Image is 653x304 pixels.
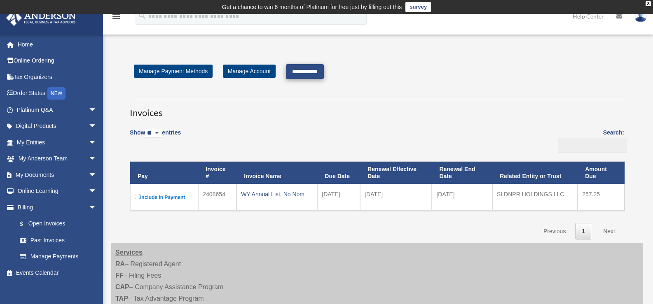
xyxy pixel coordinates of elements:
[6,199,105,216] a: Billingarrow_drop_down
[115,260,125,267] strong: RA
[6,167,109,183] a: My Documentsarrow_drop_down
[223,65,276,78] a: Manage Account
[405,2,431,12] a: survey
[115,283,129,290] strong: CAP
[47,87,66,100] div: NEW
[241,188,313,200] div: WY Annual List, No Nom
[578,162,625,184] th: Amount Due: activate to sort column ascending
[576,223,591,240] a: 1
[4,10,78,26] img: Anderson Advisors Platinum Portal
[222,2,402,12] div: Get a chance to win 6 months of Platinum for free just by filling out this
[198,162,236,184] th: Invoice #: activate to sort column ascending
[6,36,109,53] a: Home
[6,53,109,69] a: Online Ordering
[578,184,625,211] td: 257.25
[597,223,621,240] a: Next
[130,162,198,184] th: Pay: activate to sort column descending
[138,11,147,20] i: search
[317,162,360,184] th: Due Date: activate to sort column ascending
[360,184,432,211] td: [DATE]
[6,134,109,151] a: My Entitiesarrow_drop_down
[236,162,317,184] th: Invoice Name: activate to sort column ascending
[135,192,194,202] label: Include in Payment
[89,102,105,118] span: arrow_drop_down
[89,167,105,183] span: arrow_drop_down
[89,134,105,151] span: arrow_drop_down
[492,184,578,211] td: SLDNPR HOLDINGS LLC
[111,12,121,21] i: menu
[115,249,143,256] strong: Services
[634,10,647,22] img: User Pic
[432,162,492,184] th: Renewal End Date: activate to sort column ascending
[558,138,627,153] input: Search:
[12,232,105,248] a: Past Invoices
[537,223,572,240] a: Previous
[135,194,140,199] input: Include in Payment
[89,118,105,135] span: arrow_drop_down
[89,151,105,167] span: arrow_drop_down
[646,1,651,6] div: close
[432,184,492,211] td: [DATE]
[6,183,109,200] a: Online Learningarrow_drop_down
[12,248,105,265] a: Manage Payments
[317,184,360,211] td: [DATE]
[12,216,101,232] a: $Open Invoices
[130,128,181,146] label: Show entries
[6,85,109,102] a: Order StatusNEW
[115,295,128,302] strong: TAP
[555,128,624,153] label: Search:
[145,129,162,138] select: Showentries
[130,99,624,119] h3: Invoices
[24,219,28,229] span: $
[89,199,105,216] span: arrow_drop_down
[89,183,105,200] span: arrow_drop_down
[198,184,236,211] td: 2408654
[6,69,109,85] a: Tax Organizers
[134,65,213,78] a: Manage Payment Methods
[6,151,109,167] a: My Anderson Teamarrow_drop_down
[492,162,578,184] th: Related Entity or Trust: activate to sort column ascending
[6,102,109,118] a: Platinum Q&Aarrow_drop_down
[360,162,432,184] th: Renewal Effective Date: activate to sort column ascending
[115,272,124,279] strong: FF
[111,14,121,21] a: menu
[6,118,109,135] a: Digital Productsarrow_drop_down
[6,265,109,281] a: Events Calendar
